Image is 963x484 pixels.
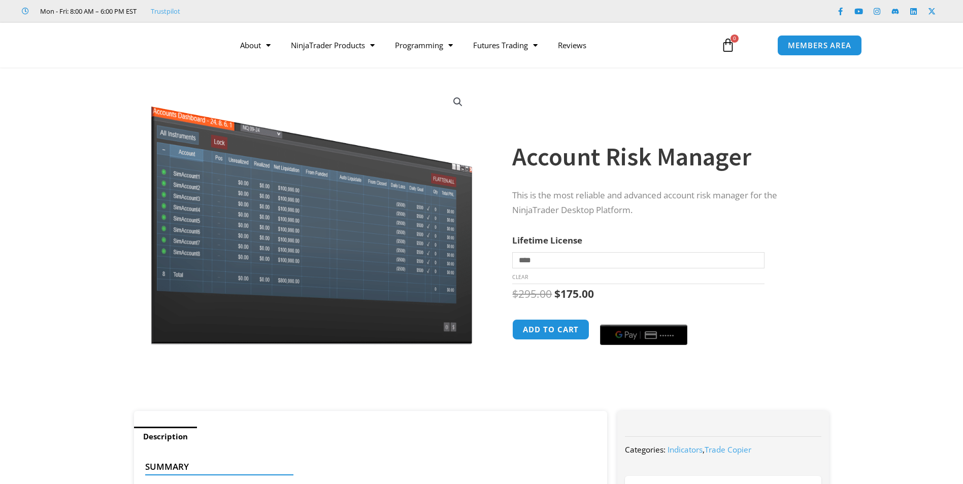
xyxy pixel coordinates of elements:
span: Categories: [625,444,666,455]
a: Futures Trading [463,33,548,57]
img: Screenshot 2024-08-26 15462845454 [148,85,475,345]
iframe: Secure payment input frame [598,318,689,319]
bdi: 295.00 [512,287,552,301]
a: NinjaTrader Products [281,33,385,57]
a: Programming [385,33,463,57]
button: Add to cart [512,319,589,340]
span: $ [554,287,560,301]
a: Indicators [668,444,703,455]
a: Clear options [512,273,528,281]
h1: Account Risk Manager [512,139,809,175]
span: , [668,444,751,455]
a: Description [134,427,197,446]
span: Mon - Fri: 8:00 AM – 6:00 PM EST [38,5,137,17]
label: Lifetime License [512,234,582,246]
span: $ [512,287,518,301]
h4: Summary [145,462,588,472]
a: Trade Copier [705,444,751,455]
bdi: 175.00 [554,287,594,301]
span: 0 [730,34,739,43]
img: LogoAI [101,27,210,63]
p: This is the most reliable and advanced account risk manager for the NinjaTrader Desktop Platform. [512,188,809,218]
a: 0 [706,30,750,60]
text: •••••• [660,332,676,339]
a: About [230,33,281,57]
a: Reviews [548,33,596,57]
button: Buy with GPay [600,325,687,345]
a: MEMBERS AREA [777,35,862,56]
a: Trustpilot [151,5,180,17]
span: MEMBERS AREA [788,42,851,49]
nav: Menu [230,33,709,57]
a: View full-screen image gallery [449,93,467,111]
